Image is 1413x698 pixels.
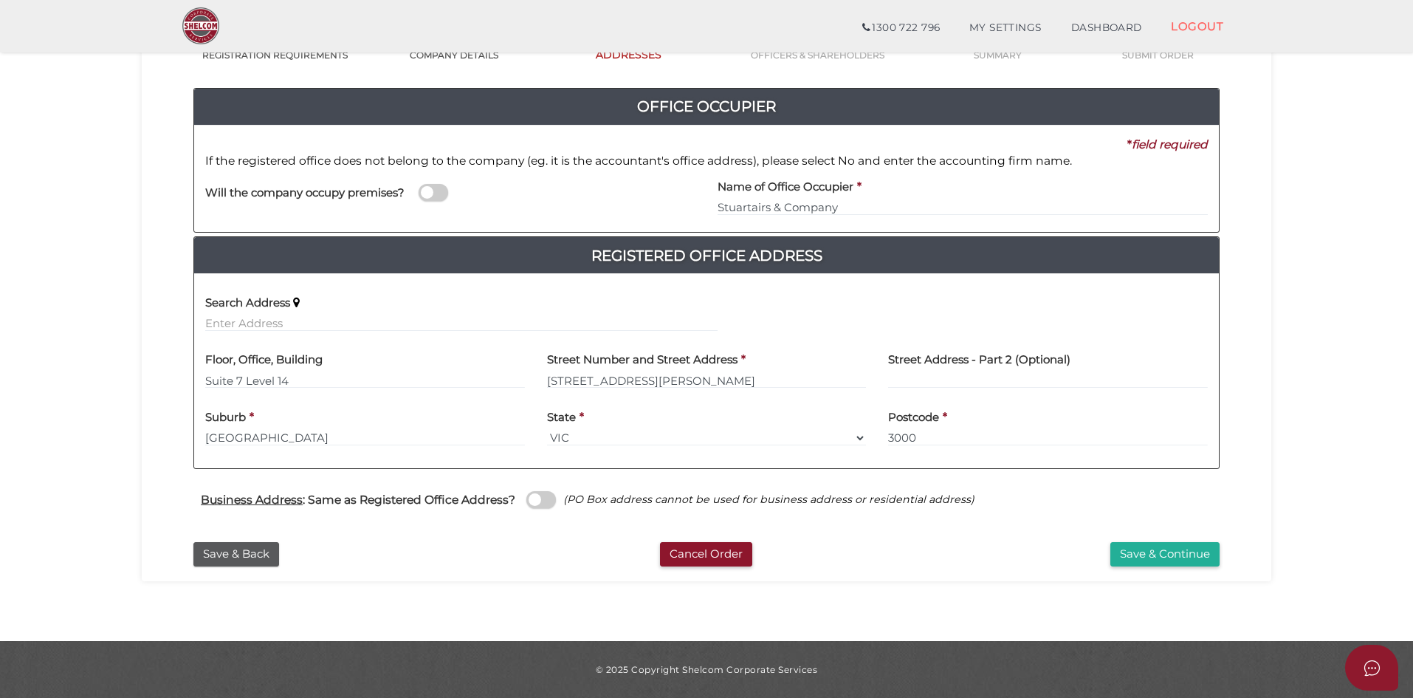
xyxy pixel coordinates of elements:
[547,372,867,389] input: Enter Address
[547,354,738,366] h4: Street Number and Street Address
[205,315,718,332] input: Enter Address
[1345,645,1398,691] button: Open asap
[205,354,323,366] h4: Floor, Office, Building
[563,493,974,506] i: (PO Box address cannot be used for business address or residential address)
[201,493,515,506] h4: : Same as Registered Office Address?
[1056,13,1157,43] a: DASHBOARD
[547,411,576,424] h4: State
[1110,542,1220,567] button: Save & Continue
[1132,137,1208,151] i: field required
[205,187,405,199] h4: Will the company occupy premises?
[205,153,1208,169] p: If the registered office does not belong to the company (eg. it is the accountant's office addres...
[194,95,1219,118] h4: Office Occupier
[205,411,246,424] h4: Suburb
[718,181,853,194] h4: Name of Office Occupier
[205,297,290,309] h4: Search Address
[193,542,279,567] button: Save & Back
[888,411,939,424] h4: Postcode
[153,663,1260,676] div: © 2025 Copyright Shelcom Corporate Services
[201,493,303,507] u: Business Address
[660,542,752,567] button: Cancel Order
[1156,11,1238,41] a: LOGOUT
[888,430,1208,446] input: Postcode must be exactly 4 digits
[888,354,1070,366] h4: Street Address - Part 2 (Optional)
[194,244,1219,267] a: Registered Office Address
[955,13,1056,43] a: MY SETTINGS
[848,13,955,43] a: 1300 722 796
[293,297,300,309] i: Keep typing in your address(including suburb) until it appears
